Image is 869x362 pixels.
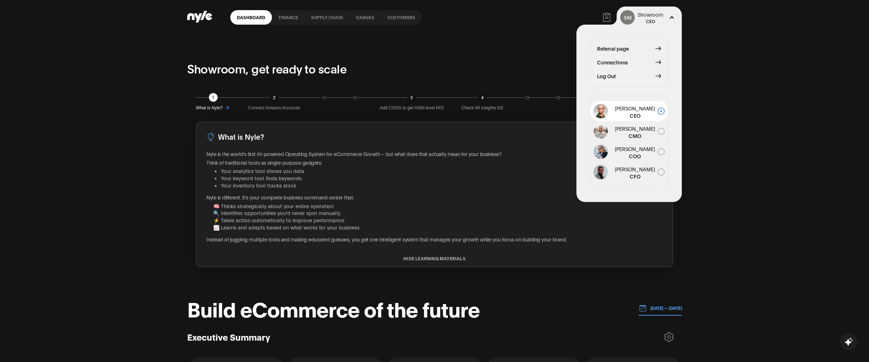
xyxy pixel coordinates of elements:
p: Nyle is the world's first AI-powered Operating System for eCommerce Growth – but what does that a... [206,150,663,157]
div: Showroom [638,11,663,18]
button: [DATE] — [DATE] [639,301,682,316]
button: Referral page [597,45,661,52]
button: HIDE LEARNING MATERIALS [196,256,673,261]
li: 📈 Learns and adapts based on what works for your business [213,224,663,231]
li: 🔍 Identifies opportunities you'd never spot manually [213,209,663,216]
span: CEO [612,112,658,119]
li: ⚡ Takes action automatically to improve performance [213,216,663,224]
button: [PERSON_NAME]CMO [590,121,668,142]
a: Customers [381,10,422,25]
span: What is Nyle? [196,105,223,111]
p: Think of traditional tools as single-purpose gadgets: [206,159,663,166]
a: finance [272,10,305,25]
a: Dashboard [230,10,272,25]
span: [PERSON_NAME] [612,145,658,152]
img: John Gold [593,104,608,118]
span: Connect Amazon Accounts [248,105,300,111]
h3: What is Nyle? [218,131,264,142]
h1: Build eCommerce of the future [187,298,480,319]
h3: Executive Summary [187,331,270,342]
div: 1 [209,93,218,102]
span: [PERSON_NAME] [612,165,658,173]
span: Add COGS to get ASIN level ROI [380,105,444,111]
button: [PERSON_NAME]COO [590,142,668,162]
span: CFO [612,173,658,180]
div: 4 [478,93,487,102]
li: Your inventory tool tracks stock [221,182,663,189]
span: CMO [612,132,658,139]
button: [PERSON_NAME]CFO [590,162,668,182]
button: [PERSON_NAME]CEO [590,101,668,121]
li: Your analytics tool shows you data [221,167,663,174]
img: LightBulb [206,132,215,141]
p: Showroom, get ready to scale [187,60,347,77]
div: 3 [407,93,416,102]
span: COO [612,152,658,160]
a: Supply chain [305,10,349,25]
p: Nyle is different. It's your complete business command center that: [206,194,663,201]
img: John Gold [593,124,608,139]
img: John Gold [593,144,608,159]
p: [DATE] — [DATE] [647,305,682,311]
button: ShowroomCEO [638,11,663,24]
div: 2 [270,93,278,102]
span: Connections [597,58,628,66]
span: Referral page [597,45,629,52]
li: Your keyword tool finds keywords [221,174,663,182]
a: Canvas [349,10,381,25]
button: Connections [597,58,661,66]
p: Instead of juggling multiple tools and making educated guesses, you get one intelligent system th... [206,236,663,243]
img: John Gold [593,165,608,179]
button: SM [620,10,635,25]
div: CEO [638,18,663,24]
span: Check MI Insights 0/2 [462,105,503,111]
img: 01.01.24 — 07.01.24 [639,304,647,312]
li: 🧠 Thinks strategically about your entire operation [213,202,663,210]
span: [PERSON_NAME] [612,105,658,112]
span: [PERSON_NAME] [612,125,658,132]
button: Log Out [597,72,661,80]
span: Log Out [597,72,616,80]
